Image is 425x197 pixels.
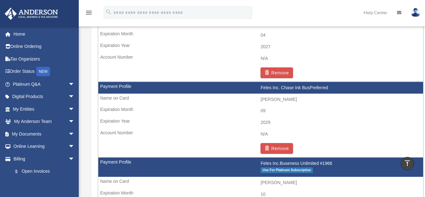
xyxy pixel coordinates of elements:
[261,167,313,173] span: Use For Platinum Subscription
[85,9,93,16] i: menu
[98,158,423,177] td: Feles Inc.Buseness Unlimited #1966
[4,140,84,153] a: Online Learningarrow_drop_down
[98,128,423,140] td: N/A
[98,94,423,106] td: [PERSON_NAME]
[85,11,93,16] a: menu
[4,53,84,65] a: Tax Organizers
[261,143,293,154] button: Remove
[68,153,81,165] span: arrow_drop_down
[98,117,423,129] td: 2029
[98,53,423,65] td: N/A
[4,90,84,103] a: Digital Productsarrow_drop_down
[68,115,81,128] span: arrow_drop_down
[98,29,423,41] td: 04
[4,28,84,40] a: Home
[98,177,423,189] td: [PERSON_NAME]
[68,78,81,91] span: arrow_drop_down
[19,168,22,176] span: $
[4,40,84,53] a: Online Ordering
[98,41,423,53] td: 2027
[9,165,84,178] a: $Open Invoices
[68,90,81,103] span: arrow_drop_down
[98,82,423,94] td: Feles Inc. Chase Ink BusPreferred
[4,65,84,78] a: Order StatusNEW
[68,128,81,141] span: arrow_drop_down
[411,8,420,17] img: User Pic
[4,78,84,90] a: Platinum Q&Aarrow_drop_down
[98,105,423,117] td: 09
[36,67,50,76] div: NEW
[4,153,84,165] a: Billingarrow_drop_down
[105,9,112,15] i: search
[4,115,84,128] a: My Anderson Teamarrow_drop_down
[261,67,293,78] button: Remove
[401,157,414,170] a: vertical_align_top
[3,8,60,20] img: Anderson Advisors Platinum Portal
[4,103,84,115] a: My Entitiesarrow_drop_down
[68,140,81,153] span: arrow_drop_down
[4,128,84,140] a: My Documentsarrow_drop_down
[68,103,81,116] span: arrow_drop_down
[404,159,411,167] i: vertical_align_top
